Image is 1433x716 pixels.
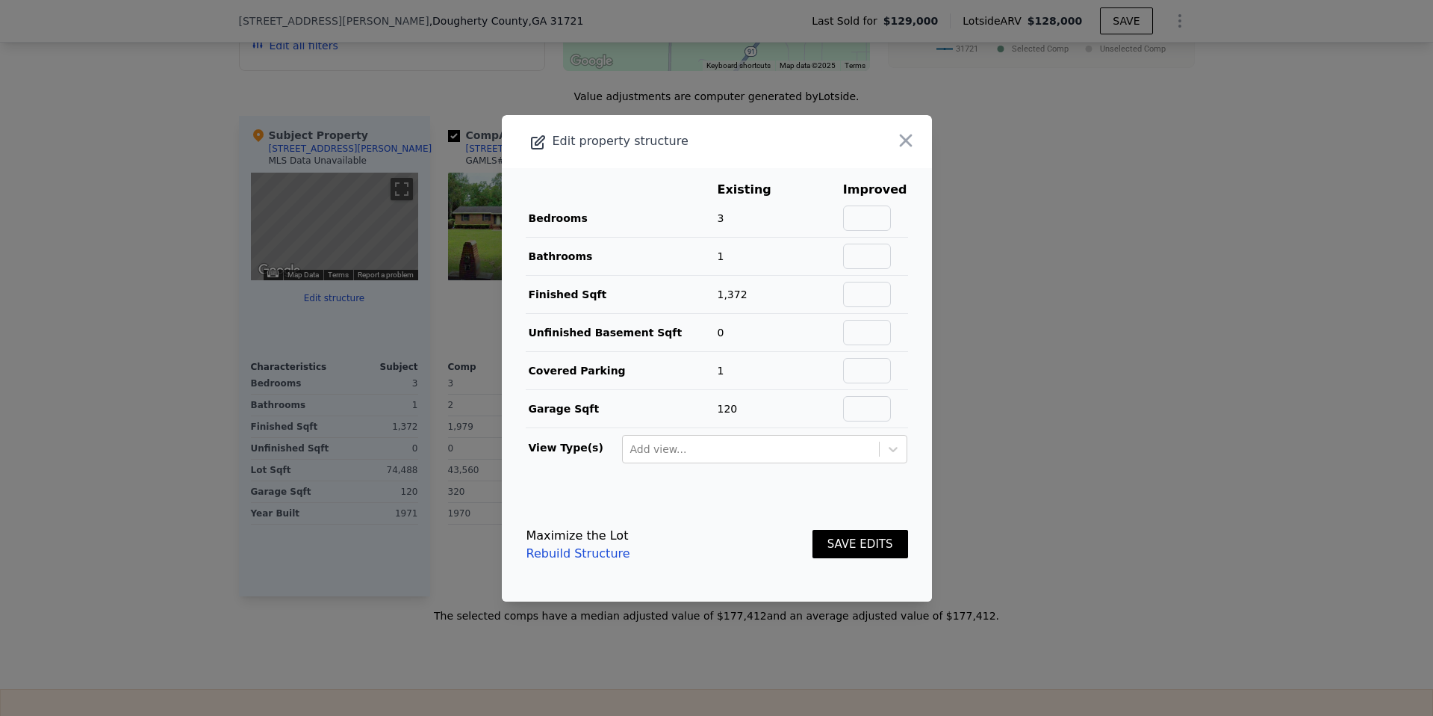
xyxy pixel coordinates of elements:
td: Garage Sqft [526,389,717,428]
th: Improved [842,180,908,200]
td: Finished Sqft [526,275,717,313]
button: SAVE EDITS [812,530,908,559]
td: Covered Parking [526,351,717,389]
td: Bedrooms [526,200,717,238]
span: 0 [718,327,724,339]
span: 3 [718,212,724,224]
a: Rebuild Structure [526,545,630,563]
th: Existing [717,180,795,200]
span: 120 [718,403,738,415]
span: 1 [718,365,724,377]
span: 1,372 [718,288,747,300]
div: Edit property structure [502,131,846,152]
td: Unfinished Basement Sqft [526,313,717,351]
span: 1 [718,250,724,262]
td: Bathrooms [526,237,717,275]
td: View Type(s) [526,428,621,464]
div: Maximize the Lot [526,527,630,545]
